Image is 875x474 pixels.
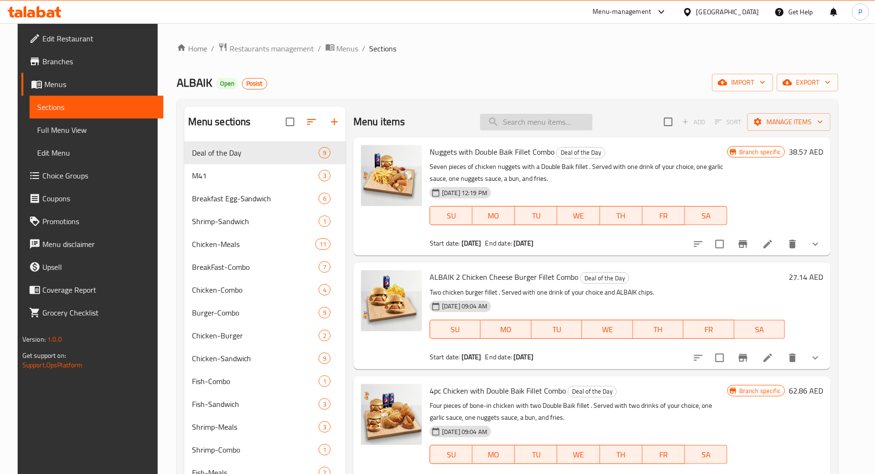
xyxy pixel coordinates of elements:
span: import [720,77,765,89]
h2: Menu items [353,115,405,129]
span: SA [689,209,724,223]
button: show more [804,233,827,256]
span: 4pc Chicken with Double Baik Fillet Combo [430,384,566,398]
button: MO [473,206,515,225]
span: SA [738,323,781,336]
span: 9 [319,354,330,363]
span: Chicken-Meals [192,238,315,250]
div: Deal of the Day9 [184,141,346,164]
div: M41 [192,170,319,181]
span: WE [561,209,596,223]
span: Deal of the Day [581,273,629,284]
span: 9 [319,148,330,158]
button: SU [430,445,473,464]
svg: Show Choices [810,352,821,364]
div: Open [216,78,238,89]
span: Branches [42,56,156,67]
button: MO [473,445,515,464]
button: SU [430,320,481,339]
button: MO [481,320,531,339]
button: sort-choices [687,346,710,369]
button: SA [685,206,727,225]
div: items [319,307,331,318]
button: SA [734,320,785,339]
div: Chicken-Meals11 [184,233,346,256]
span: Shrimp-Meals [192,421,319,433]
svg: Show Choices [810,238,821,250]
span: Coupons [42,193,156,204]
button: TH [600,445,643,464]
span: 3 [319,400,330,409]
span: ALBAIK [177,72,212,93]
div: Fish-Sandwich3 [184,393,346,415]
div: Breakfast Egg-Sandwich [192,193,319,204]
span: Nuggets with Double Baik Fillet Combo [430,145,554,159]
span: Select section [658,112,678,132]
span: 7 [319,263,330,272]
img: 4pc Chicken with Double Baik Fillet Combo [361,384,422,445]
div: Deal of the Day [556,147,605,158]
span: Select section first [709,115,747,129]
p: Four pieces of bone-in chicken with two Double Baik fillet . Served with two drinks of your choic... [430,400,727,424]
span: SA [689,448,724,462]
nav: breadcrumb [177,42,839,55]
div: Chicken-Combo4 [184,278,346,301]
a: Promotions [21,210,164,233]
div: Deal of the Day [568,386,617,397]
span: Add item [678,115,709,129]
b: [DATE] [462,351,482,363]
button: FR [643,445,685,464]
a: Edit menu item [762,352,774,364]
span: Shrimp-Sandwich [192,216,319,227]
span: 11 [316,240,330,249]
span: MO [476,448,511,462]
span: 9 [319,308,330,317]
div: BreakFast-Combo [192,261,319,273]
span: TU [519,209,553,223]
div: items [319,421,331,433]
div: Fish-Combo [192,375,319,387]
b: [DATE] [462,237,482,249]
span: 3 [319,423,330,432]
b: [DATE] [513,351,533,363]
div: Fish-Combo1 [184,370,346,393]
span: MO [476,209,511,223]
button: show more [804,346,827,369]
a: Edit Menu [30,141,164,164]
h6: 62.86 AED [789,384,823,397]
span: Coverage Report [42,284,156,296]
div: Deal of the Day [580,272,629,284]
span: Open [216,79,238,88]
span: MO [484,323,527,336]
button: sort-choices [687,233,710,256]
div: items [319,147,331,158]
span: Deal of the Day [568,386,616,397]
span: 3 [319,171,330,180]
div: Chicken-Burger [192,330,319,341]
span: Deal of the Day [192,147,319,158]
span: Start date: [430,237,460,249]
button: TU [515,445,557,464]
span: Full Menu View [37,124,156,136]
span: Edit Restaurant [42,33,156,44]
span: Version: [22,333,46,346]
span: Menus [337,43,359,54]
a: Menus [21,73,164,96]
div: items [319,193,331,204]
span: Sections [37,101,156,113]
span: SU [434,209,469,223]
span: Choice Groups [42,170,156,181]
b: [DATE] [513,237,533,249]
span: Upsell [42,261,156,273]
div: items [319,284,331,296]
span: Fish-Sandwich [192,398,319,410]
span: [DATE] 09:04 AM [438,302,491,311]
span: Menus [44,79,156,90]
span: TH [604,448,639,462]
span: SU [434,323,477,336]
img: Nuggets with Double Baik Fillet Combo [361,145,422,206]
span: Restaurants management [230,43,314,54]
a: Grocery Checklist [21,301,164,324]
